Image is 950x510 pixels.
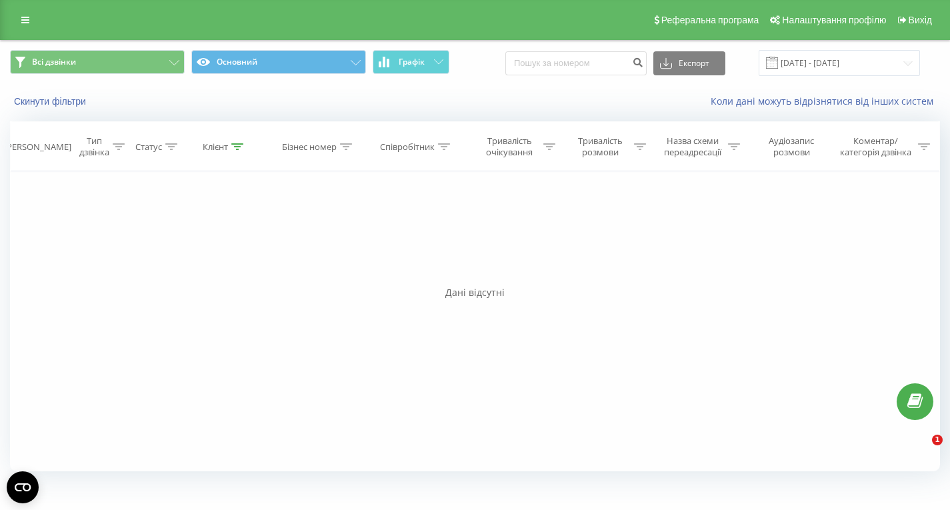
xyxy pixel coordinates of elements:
div: Статус [135,141,162,153]
iframe: Intercom live chat [905,435,937,467]
div: Бізнес номер [282,141,337,153]
div: Коментар/категорія дзвінка [837,135,915,158]
span: Вихід [909,15,932,25]
div: [PERSON_NAME] [4,141,71,153]
a: Коли дані можуть відрізнятися вiд інших систем [711,95,940,107]
div: Аудіозапис розмови [755,135,827,158]
span: Реферальна програма [661,15,759,25]
span: Налаштування профілю [782,15,886,25]
div: Співробітник [380,141,435,153]
span: Всі дзвінки [32,57,76,67]
span: 1 [932,435,943,445]
button: Всі дзвінки [10,50,185,74]
div: Дані відсутні [10,286,940,299]
button: Основний [191,50,366,74]
button: Графік [373,50,449,74]
button: Експорт [653,51,725,75]
button: Open CMP widget [7,471,39,503]
div: Тип дзвінка [79,135,109,158]
div: Клієнт [203,141,228,153]
div: Тривалість розмови [571,135,631,158]
div: Назва схеми переадресації [661,135,725,158]
input: Пошук за номером [505,51,647,75]
span: Графік [399,57,425,67]
div: Тривалість очікування [479,135,539,158]
button: Скинути фільтри [10,95,93,107]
